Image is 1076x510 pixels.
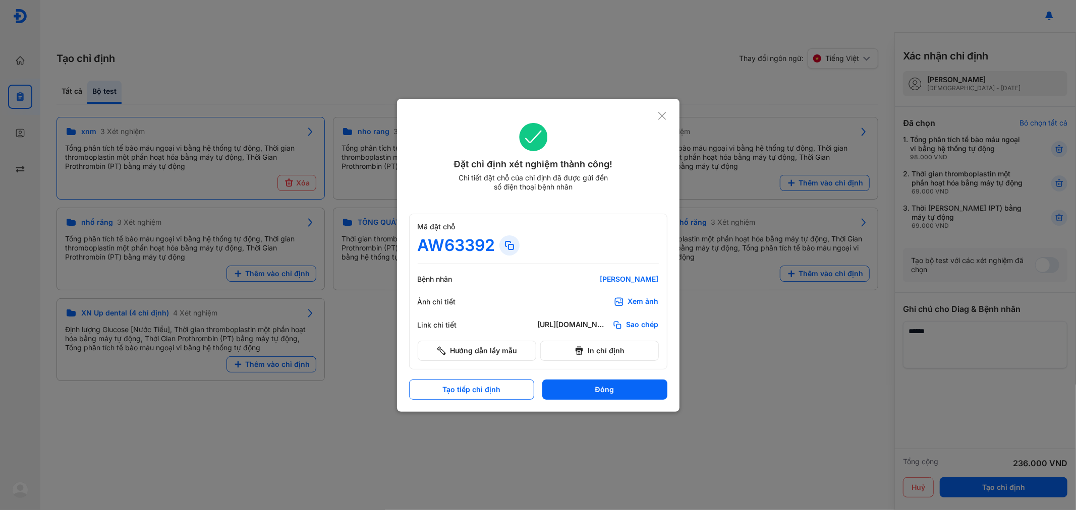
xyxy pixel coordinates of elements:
[538,275,659,284] div: [PERSON_NAME]
[409,157,658,171] div: Đặt chỉ định xét nghiệm thành công!
[418,321,478,330] div: Link chi tiết
[454,173,612,192] div: Chi tiết đặt chỗ của chỉ định đã được gửi đến số điện thoại bệnh nhân
[628,297,659,307] div: Xem ảnh
[542,379,667,400] button: Đóng
[418,341,536,361] button: Hướng dẫn lấy mẫu
[418,235,495,256] div: AW63392
[418,222,659,231] div: Mã đặt chỗ
[409,379,534,400] button: Tạo tiếp chỉ định
[538,320,608,330] div: [URL][DOMAIN_NAME]
[540,341,659,361] button: In chỉ định
[418,297,478,306] div: Ảnh chi tiết
[418,275,478,284] div: Bệnh nhân
[627,320,659,330] span: Sao chép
